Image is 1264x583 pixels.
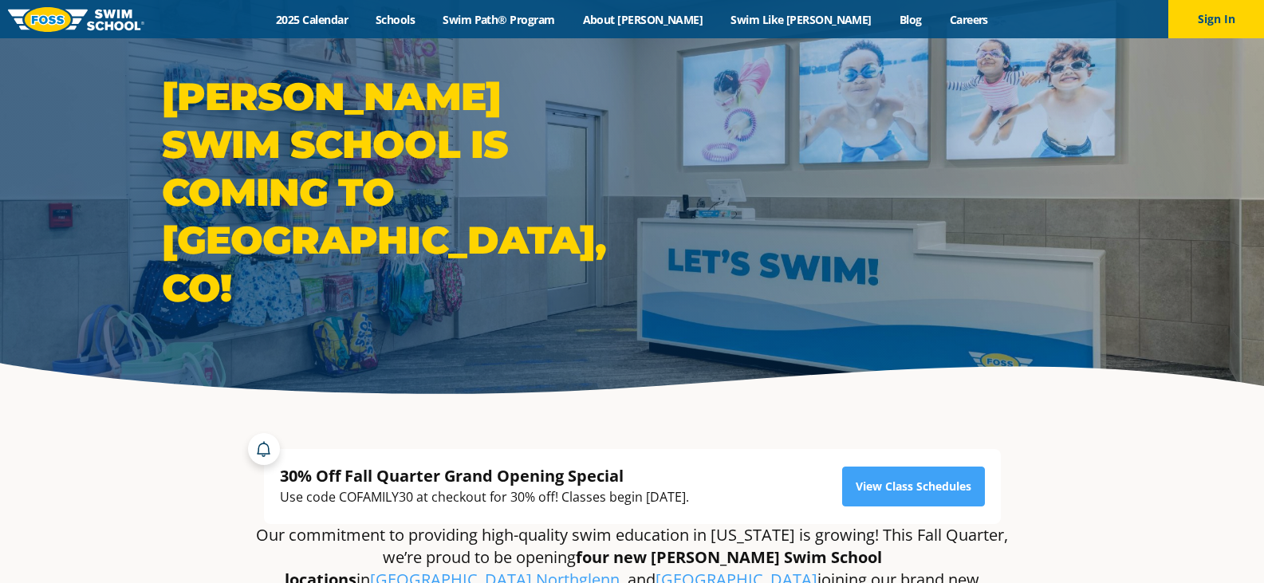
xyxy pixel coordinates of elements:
[569,12,717,27] a: About [PERSON_NAME]
[362,12,429,27] a: Schools
[162,73,624,312] h1: [PERSON_NAME] Swim School is coming to [GEOGRAPHIC_DATA], CO!
[280,486,689,508] div: Use code COFAMILY30 at checkout for 30% off! Classes begin [DATE].
[842,467,985,506] a: View Class Schedules
[280,465,689,486] div: 30% Off Fall Quarter Grand Opening Special
[885,12,935,27] a: Blog
[8,7,144,32] img: FOSS Swim School Logo
[429,12,569,27] a: Swim Path® Program
[262,12,362,27] a: 2025 Calendar
[717,12,886,27] a: Swim Like [PERSON_NAME]
[935,12,1002,27] a: Careers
